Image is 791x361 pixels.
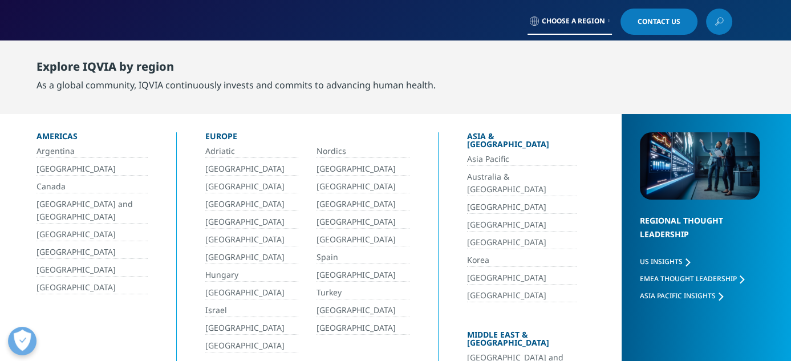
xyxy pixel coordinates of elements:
a: Adriatic [205,145,298,158]
div: Explore IQVIA by region [36,60,436,78]
a: [GEOGRAPHIC_DATA] [205,198,298,211]
a: [GEOGRAPHIC_DATA] [467,236,577,249]
button: Abrir preferências [8,327,36,355]
a: [GEOGRAPHIC_DATA] [467,201,577,214]
div: Regional Thought Leadership [640,214,760,255]
a: [GEOGRAPHIC_DATA] [36,263,148,277]
a: [GEOGRAPHIC_DATA] [317,233,409,246]
a: Argentina [36,145,148,158]
span: Contact Us [638,18,680,25]
a: Contact Us [620,9,697,35]
a: Australia & [GEOGRAPHIC_DATA] [467,171,577,196]
a: [GEOGRAPHIC_DATA] [317,180,409,193]
a: [GEOGRAPHIC_DATA] [205,339,298,352]
div: Americas [36,132,148,145]
a: [GEOGRAPHIC_DATA] [205,286,298,299]
a: [GEOGRAPHIC_DATA] [317,216,409,229]
a: [GEOGRAPHIC_DATA] [317,269,409,282]
div: As a global community, IQVIA continuously invests and commits to advancing human health. [36,78,436,92]
a: Hungary [205,269,298,282]
a: Israel [205,304,298,317]
a: [GEOGRAPHIC_DATA] [317,322,409,335]
a: [GEOGRAPHIC_DATA] [317,198,409,211]
a: [GEOGRAPHIC_DATA] and [GEOGRAPHIC_DATA] [36,198,148,224]
a: [GEOGRAPHIC_DATA] [205,216,298,229]
div: Asia & [GEOGRAPHIC_DATA] [467,132,577,153]
a: Asia Pacific Insights [640,291,723,301]
a: [GEOGRAPHIC_DATA] [467,218,577,232]
a: [GEOGRAPHIC_DATA] [317,304,409,317]
a: Canada [36,180,148,193]
span: US Insights [640,257,683,266]
a: [GEOGRAPHIC_DATA] [36,163,148,176]
a: [GEOGRAPHIC_DATA] [36,246,148,259]
a: EMEA Thought Leadership [640,274,744,283]
a: [GEOGRAPHIC_DATA] [205,251,298,264]
a: Korea [467,254,577,267]
a: [GEOGRAPHIC_DATA] [205,322,298,335]
img: 2093_analyzing-data-using-big-screen-display-and-laptop.png [640,132,760,200]
span: EMEA Thought Leadership [640,274,737,283]
a: Turkey [317,286,409,299]
a: [GEOGRAPHIC_DATA] [205,163,298,176]
span: Choose a Region [542,17,605,26]
a: [GEOGRAPHIC_DATA] [467,289,577,302]
a: [GEOGRAPHIC_DATA] [467,271,577,285]
a: Spain [317,251,409,264]
a: US Insights [640,257,690,266]
a: [GEOGRAPHIC_DATA] [205,180,298,193]
nav: Primary [155,40,732,94]
span: Asia Pacific Insights [640,291,716,301]
a: Nordics [317,145,409,158]
a: [GEOGRAPHIC_DATA] [36,281,148,294]
div: Europe [205,132,409,145]
a: [GEOGRAPHIC_DATA] [317,163,409,176]
div: Middle East & [GEOGRAPHIC_DATA] [467,331,577,351]
a: Asia Pacific [467,153,577,166]
a: [GEOGRAPHIC_DATA] [205,233,298,246]
a: [GEOGRAPHIC_DATA] [36,228,148,241]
